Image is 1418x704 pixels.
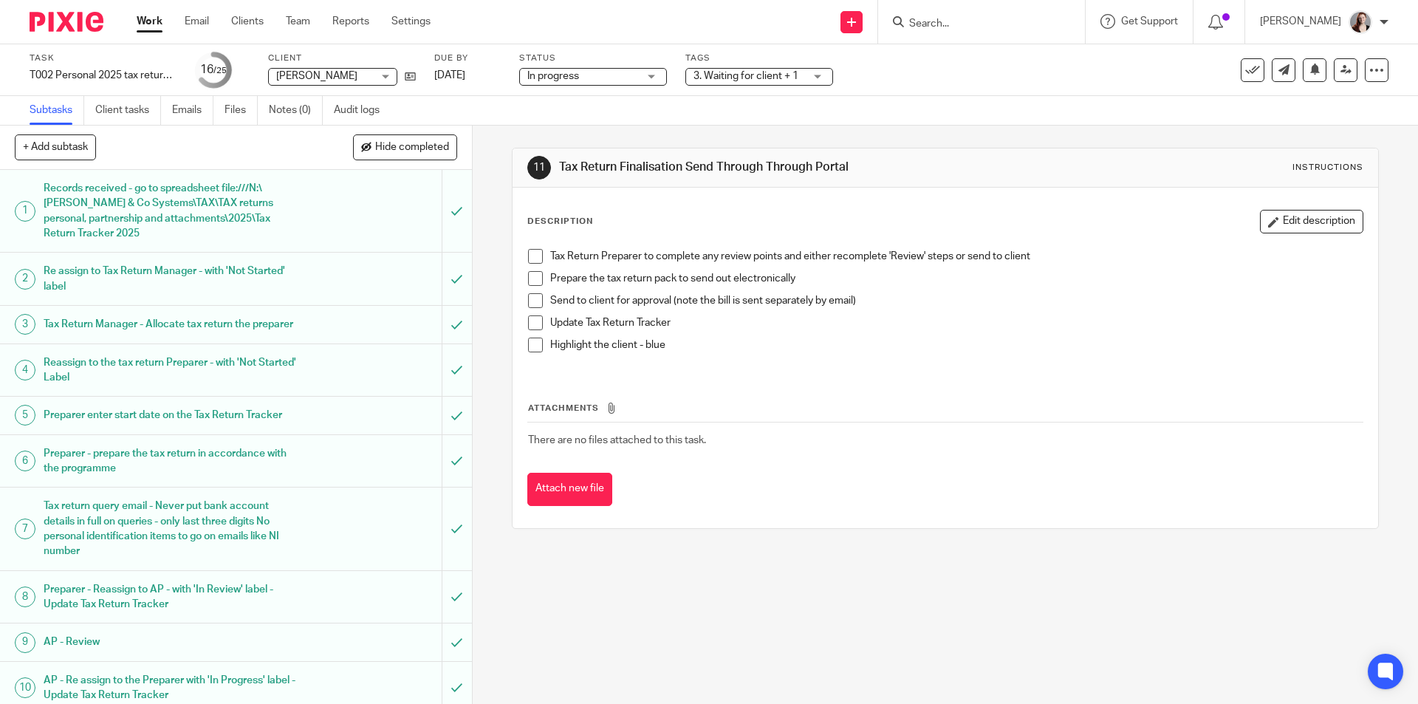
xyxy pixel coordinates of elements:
img: High%20Res%20Andrew%20Price%20Accountants%20_Poppy%20Jakes%20Photography-3%20-%20Copy.jpg [1349,10,1372,34]
div: 16 [200,61,227,78]
div: 9 [15,632,35,653]
input: Search [908,18,1041,31]
h1: Preparer - prepare the tax return in accordance with the programme [44,442,299,480]
h1: AP - Review [44,631,299,653]
div: 1 [15,201,35,222]
label: Due by [434,52,501,64]
span: In progress [527,71,579,81]
label: Status [519,52,667,64]
div: 7 [15,519,35,539]
img: Pixie [30,12,103,32]
h1: Tax Return Manager - Allocate tax return the preparer [44,313,299,335]
a: Notes (0) [269,96,323,125]
label: Task [30,52,177,64]
div: 5 [15,405,35,426]
h1: Preparer - Reassign to AP - with 'In Review' label - Update Tax Return Tracker [44,578,299,616]
a: Audit logs [334,96,391,125]
a: Emails [172,96,213,125]
button: Attach new file [527,473,612,506]
div: 2 [15,269,35,290]
label: Tags [685,52,833,64]
h1: Records received - go to spreadsheet file:///N:\[PERSON_NAME] & Co Systems\TAX\TAX returns person... [44,177,299,245]
p: Update Tax Return Tracker [550,315,1362,330]
span: [DATE] [434,70,465,81]
div: Instructions [1292,162,1363,174]
p: Highlight the client - blue [550,338,1362,352]
a: Email [185,14,209,29]
label: Client [268,52,416,64]
button: + Add subtask [15,134,96,160]
a: Team [286,14,310,29]
a: Client tasks [95,96,161,125]
span: 3. Waiting for client + 1 [693,71,798,81]
p: Tax Return Preparer to complete any review points and either recomplete 'Review' steps or send to... [550,249,1362,264]
button: Edit description [1260,210,1363,233]
span: [PERSON_NAME] [276,71,357,81]
a: Settings [391,14,431,29]
div: T002 Personal 2025 tax return (non recurring) [30,68,177,83]
div: 8 [15,587,35,607]
h1: Re assign to Tax Return Manager - with 'Not Started' label [44,260,299,298]
div: 11 [527,156,551,180]
p: Description [527,216,593,228]
span: There are no files attached to this task. [528,435,706,445]
small: /25 [213,66,227,75]
div: 10 [15,677,35,698]
h1: Reassign to the tax return Preparer - with 'Not Started' Label [44,352,299,389]
a: Clients [231,14,264,29]
a: Subtasks [30,96,84,125]
button: Hide completed [353,134,457,160]
div: 4 [15,360,35,380]
span: Hide completed [375,142,449,154]
span: Attachments [528,404,599,412]
h1: Preparer enter start date on the Tax Return Tracker [44,404,299,426]
a: Files [225,96,258,125]
h1: Tax Return Finalisation Send Through Through Portal [559,160,977,175]
p: Send to client for approval (note the bill is sent separately by email) [550,293,1362,308]
div: 6 [15,451,35,471]
h1: Tax return query email - Never put bank account details in full on queries - only last three digi... [44,495,299,562]
p: Prepare the tax return pack to send out electronically [550,271,1362,286]
a: Work [137,14,162,29]
div: 3 [15,314,35,335]
a: Reports [332,14,369,29]
p: [PERSON_NAME] [1260,14,1341,29]
span: Get Support [1121,16,1178,27]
